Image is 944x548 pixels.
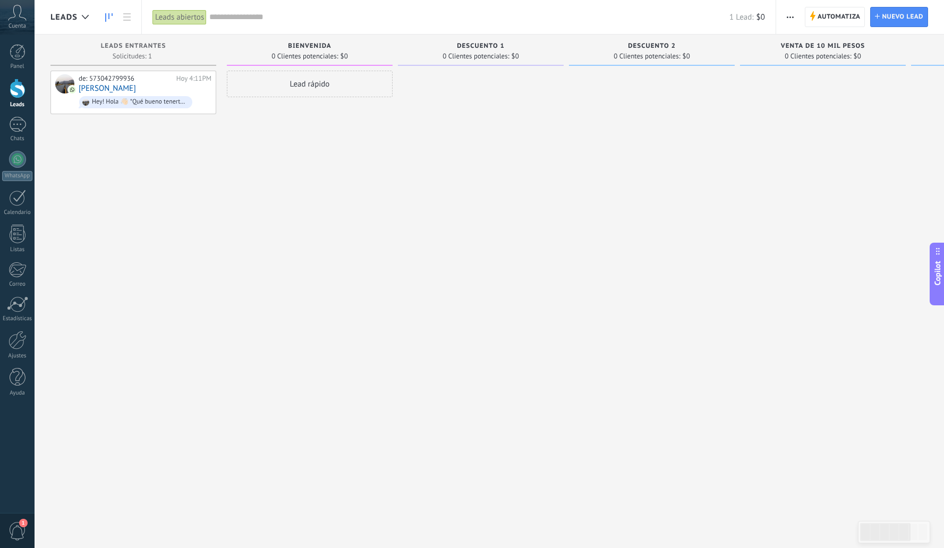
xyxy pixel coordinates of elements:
[805,7,865,27] a: Automatiza
[756,12,765,22] span: $0
[781,42,865,50] span: VENTA DE 10 MIL PESOS
[574,42,729,52] div: DESCUENTO 2
[69,86,76,93] img: com.amocrm.amocrmwa.svg
[512,53,519,59] span: $0
[79,74,173,83] div: de: 573042799936
[882,7,923,27] span: Nuevo lead
[8,23,26,30] span: Cuenta
[101,42,166,50] span: Leads Entrantes
[2,63,33,70] div: Panel
[176,74,211,83] div: Hoy 4:11PM
[19,519,28,527] span: 1
[785,53,851,59] span: 0 Clientes potenciales:
[79,84,136,93] a: [PERSON_NAME]
[113,53,152,59] span: Solicitudes: 1
[92,98,188,106] div: Hey! Hola 👋🏻 *Qué bueno tenerte por acá!* 🫂 Eso significa que te gustaría conocer Ya mismo el *Pa...
[2,353,33,359] div: Ajustes
[932,261,943,286] span: Copilot
[870,7,928,27] a: Nuevo lead
[745,42,900,52] div: VENTA DE 10 MIL PESOS
[443,53,509,59] span: 0 Clientes potenciales:
[56,42,211,52] div: Leads Entrantes
[729,12,753,22] span: 1 Lead:
[152,10,207,25] div: Leads abiertos
[271,53,338,59] span: 0 Clientes potenciales:
[341,53,348,59] span: $0
[683,53,690,59] span: $0
[227,71,393,97] div: Lead rápido
[783,7,798,27] button: Más
[2,281,33,288] div: Correo
[50,12,78,22] span: Leads
[2,101,33,108] div: Leads
[403,42,558,52] div: DESCUENTO 1
[288,42,331,50] span: BIENVENIDA
[818,7,861,27] span: Automatiza
[614,53,680,59] span: 0 Clientes potenciales:
[2,135,33,142] div: Chats
[2,390,33,397] div: Ayuda
[100,7,118,28] a: Leads
[55,74,74,93] div: Emanuel Gallardo
[2,246,33,253] div: Listas
[118,7,136,28] a: Lista
[628,42,676,50] span: DESCUENTO 2
[2,209,33,216] div: Calendario
[232,42,387,52] div: BIENVENIDA
[2,171,32,181] div: WhatsApp
[457,42,505,50] span: DESCUENTO 1
[2,315,33,322] div: Estadísticas
[854,53,861,59] span: $0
